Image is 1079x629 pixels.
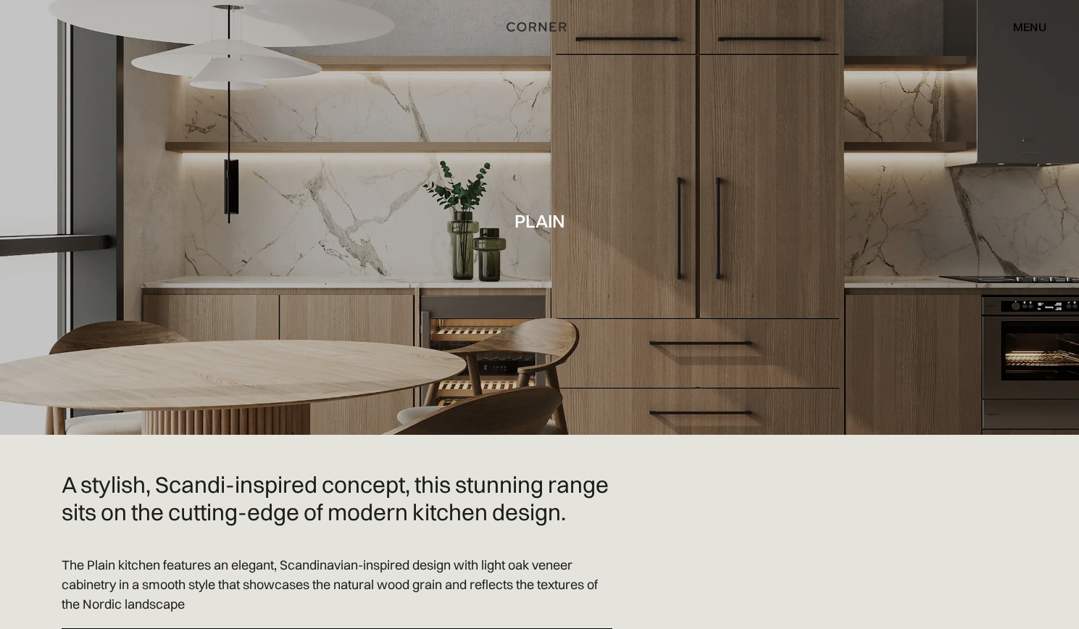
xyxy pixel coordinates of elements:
[492,17,586,36] a: home
[999,14,1046,39] div: menu
[1013,21,1046,33] div: menu
[62,471,612,526] h2: A stylish, Scandi-inspired concept, this stunning range sits on the cutting-edge of modern kitche...
[62,555,612,614] p: The Plain kitchen features an elegant, Scandinavian-inspired design with light oak veneer cabinet...
[514,211,565,230] h1: Plain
